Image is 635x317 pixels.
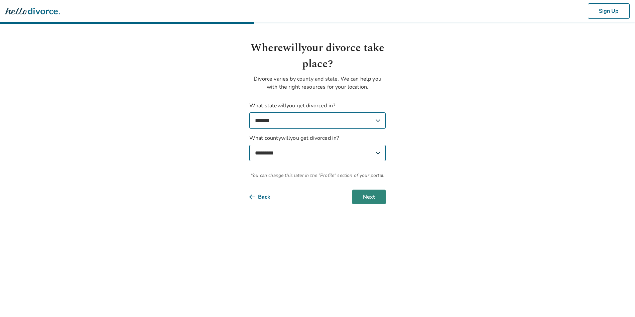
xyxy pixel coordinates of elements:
[588,3,630,19] button: Sign Up
[249,40,386,72] h1: Where will your divorce take place?
[249,172,386,179] span: You can change this later in the "Profile" section of your portal.
[249,112,386,129] select: What statewillyou get divorced in?
[249,190,281,204] button: Back
[249,134,386,161] label: What county will you get divorced in?
[249,75,386,91] p: Divorce varies by county and state. We can help you with the right resources for your location.
[602,285,635,317] iframe: Chat Widget
[249,102,386,129] label: What state will you get divorced in?
[352,190,386,204] button: Next
[249,145,386,161] select: What countywillyou get divorced in?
